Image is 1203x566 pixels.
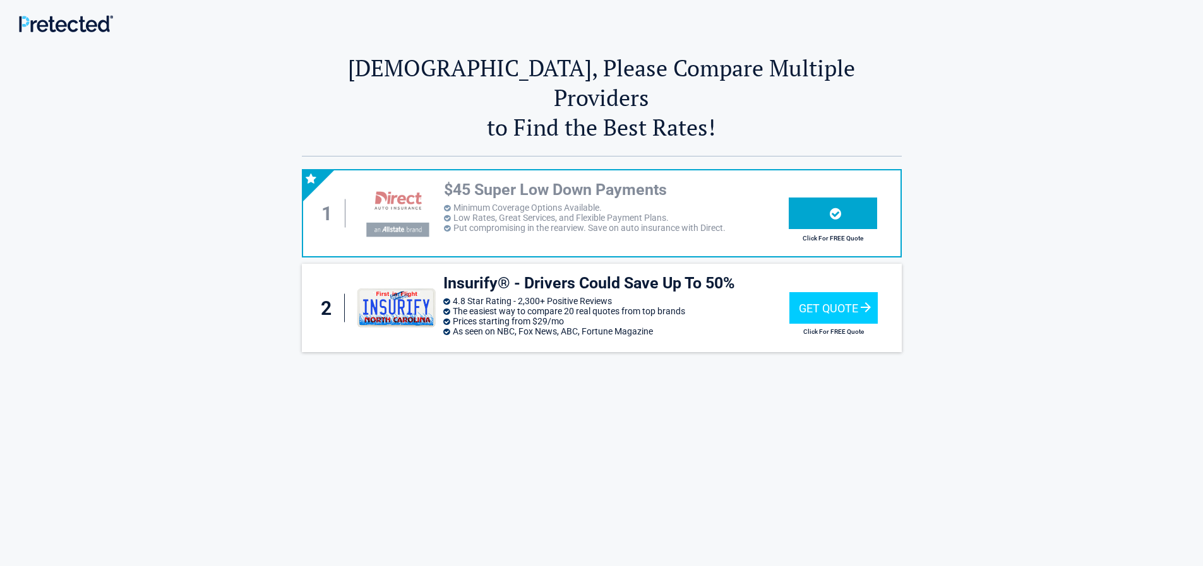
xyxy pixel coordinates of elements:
[443,273,789,294] h3: Insurify® - Drivers Could Save Up To 50%
[356,288,437,327] img: insurify's logo
[314,294,345,322] div: 2
[443,326,789,336] li: As seen on NBC, Fox News, ABC, Fortune Magazine
[444,180,789,201] h3: $45 Super Low Down Payments
[316,199,346,228] div: 1
[443,306,789,316] li: The easiest way to compare 20 real quotes from top brands
[302,53,902,142] h2: [DEMOGRAPHIC_DATA], Please Compare Multiple Providers to Find the Best Rates!
[356,182,437,244] img: directauto's logo
[19,15,113,32] img: Main Logo
[444,223,789,233] li: Put compromising in the rearview. Save on auto insurance with Direct.
[443,296,789,306] li: 4.8 Star Rating - 2,300+ Positive Reviews
[444,213,789,223] li: Low Rates, Great Services, and Flexible Payment Plans.
[789,292,878,324] div: Get Quote
[789,328,878,335] h2: Click For FREE Quote
[789,235,877,242] h2: Click For FREE Quote
[443,316,789,326] li: Prices starting from $29/mo
[444,203,789,213] li: Minimum Coverage Options Available.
